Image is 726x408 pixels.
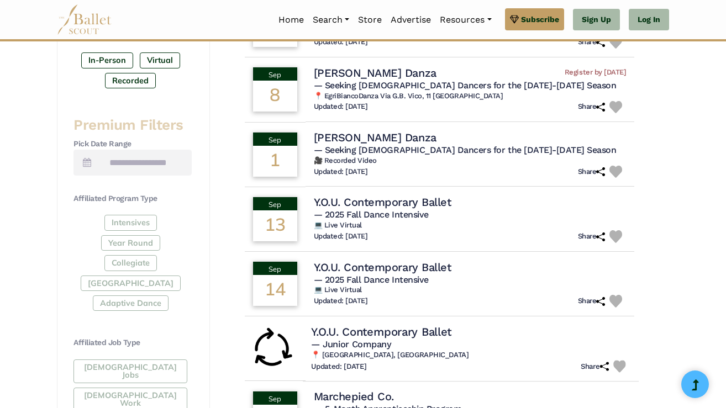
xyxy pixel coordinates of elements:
[578,167,606,177] h6: Share
[274,8,308,31] a: Home
[581,362,609,371] h6: Share
[578,102,606,112] h6: Share
[249,326,294,371] img: Rolling Audition
[253,262,297,275] div: Sep
[314,260,451,274] h4: Y.O.U. Contemporary Ballet
[73,139,192,150] h4: Pick Date Range
[314,102,368,112] h6: Updated: [DATE]
[573,9,620,31] a: Sign Up
[253,146,297,177] div: 1
[314,232,368,241] h6: Updated: [DATE]
[386,8,435,31] a: Advertise
[308,8,354,31] a: Search
[253,81,297,112] div: 8
[314,209,429,220] span: — 2025 Fall Dance Intensive
[314,274,429,285] span: — 2025 Fall Dance Intensive
[314,92,627,101] h6: 📍 EgriBiancoDanza Via G.B. Vico, 11 [GEOGRAPHIC_DATA]
[521,13,559,25] span: Subscribe
[314,66,436,80] h4: [PERSON_NAME] Danza
[81,52,133,68] label: In-Person
[314,167,368,177] h6: Updated: [DATE]
[435,8,496,31] a: Resources
[578,232,606,241] h6: Share
[311,338,391,349] span: — Junior Company
[140,52,180,68] label: Virtual
[73,337,192,348] h4: Affiliated Job Type
[311,351,630,360] h6: 📍 [GEOGRAPHIC_DATA], [GEOGRAPHIC_DATA]
[73,193,192,204] h4: Affiliated Program Type
[253,275,297,306] div: 14
[565,68,626,77] span: Register by [DATE]
[253,197,297,210] div: Sep
[311,324,451,339] h4: Y.O.U. Contemporary Ballet
[253,210,297,241] div: 13
[314,80,617,91] span: — Seeking [DEMOGRAPHIC_DATA] Dancers for the [DATE]-[DATE] Season
[73,116,192,135] h3: Premium Filters
[505,8,564,30] a: Subscribe
[314,156,627,166] h6: 🎥 Recorded Video
[314,195,451,209] h4: Y.O.U. Contemporary Ballet
[578,38,606,47] h6: Share
[510,13,519,25] img: gem.svg
[314,145,617,155] span: — Seeking [DEMOGRAPHIC_DATA] Dancers for the [DATE]-[DATE] Season
[253,133,297,146] div: Sep
[314,130,436,145] h4: [PERSON_NAME] Danza
[253,391,297,405] div: Sep
[354,8,386,31] a: Store
[314,285,627,295] h6: 💻 Live Virtual
[311,362,366,371] h6: Updated: [DATE]
[314,38,368,47] h6: Updated: [DATE]
[314,221,627,230] h6: 💻 Live Virtual
[253,67,297,81] div: Sep
[314,389,394,404] h4: Marchepied Co.
[105,73,156,88] label: Recorded
[578,296,606,306] h6: Share
[629,9,669,31] a: Log In
[314,296,368,306] h6: Updated: [DATE]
